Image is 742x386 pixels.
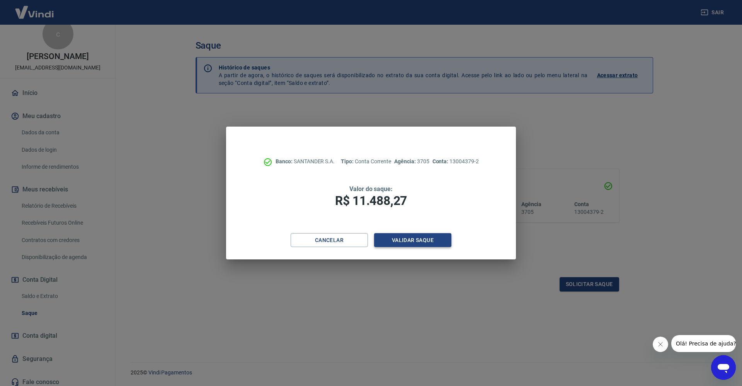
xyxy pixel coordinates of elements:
[671,335,736,352] iframe: Mensagem da empresa
[349,185,393,193] span: Valor do saque:
[341,158,355,164] span: Tipo:
[711,355,736,380] iframe: Botão para abrir a janela de mensagens
[432,157,479,166] p: 13004379-2
[374,233,451,247] button: Validar saque
[276,157,335,166] p: SANTANDER S.A.
[653,337,668,352] iframe: Fechar mensagem
[5,5,65,12] span: Olá! Precisa de ajuda?
[341,157,391,166] p: Conta Corrente
[394,158,417,164] span: Agência:
[394,157,429,166] p: 3705
[432,158,450,164] span: Conta:
[291,233,368,247] button: Cancelar
[276,158,294,164] span: Banco:
[335,193,407,208] span: R$ 11.488,27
